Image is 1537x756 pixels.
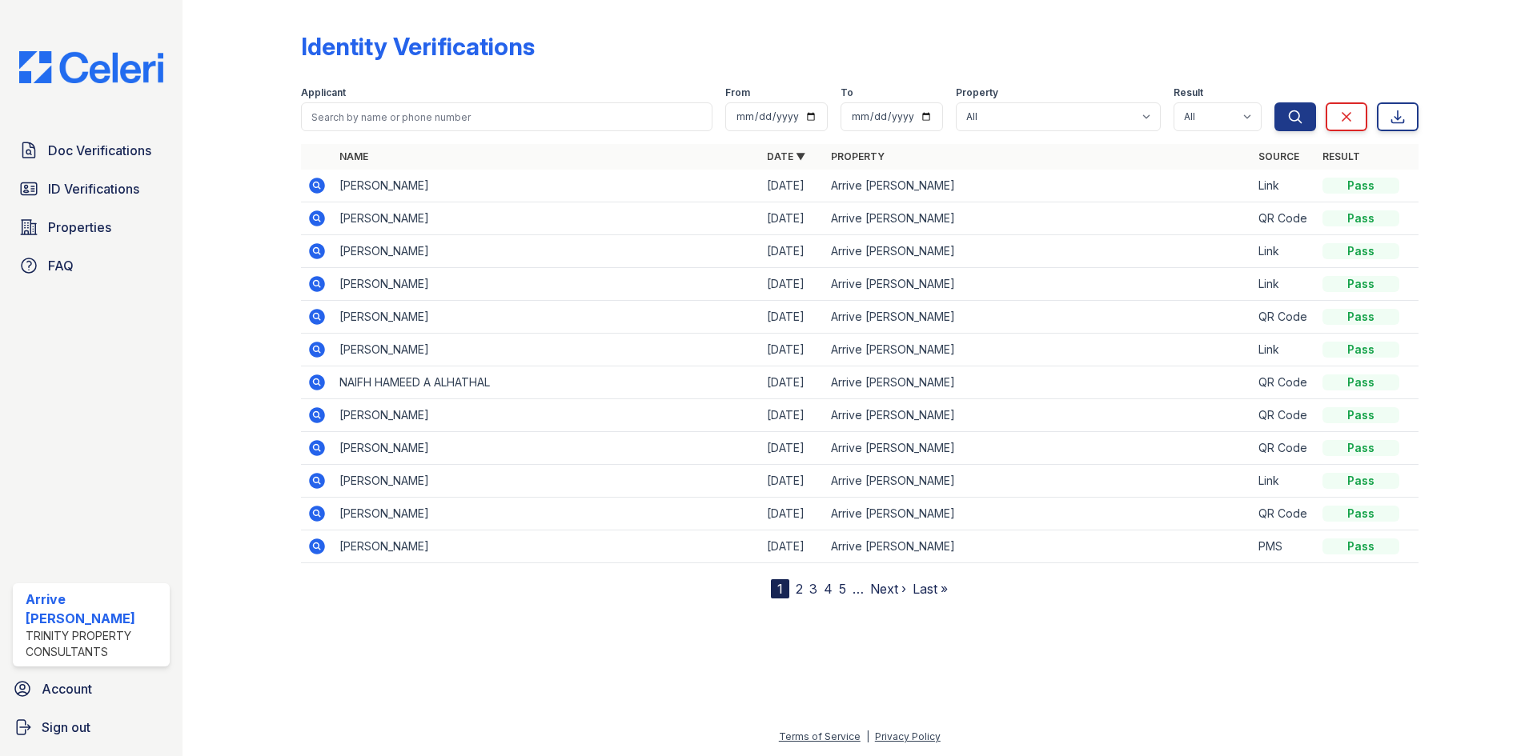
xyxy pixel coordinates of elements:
td: [PERSON_NAME] [333,432,760,465]
img: CE_Logo_Blue-a8612792a0a2168367f1c8372b55b34899dd931a85d93a1a3d3e32e68fde9ad4.png [6,51,176,83]
td: [PERSON_NAME] [333,498,760,530]
span: FAQ [48,256,74,275]
div: Arrive [PERSON_NAME] [26,590,163,628]
a: Privacy Policy [875,730,941,742]
td: Arrive [PERSON_NAME] [825,366,1252,399]
td: [PERSON_NAME] [333,301,760,334]
span: … [853,579,864,598]
span: Properties [48,218,111,237]
td: [PERSON_NAME] [333,465,760,498]
td: [DATE] [760,366,825,399]
span: Doc Verifications [48,141,151,160]
td: [DATE] [760,170,825,202]
td: [DATE] [760,268,825,301]
td: QR Code [1252,432,1316,465]
div: Pass [1322,407,1399,423]
a: Account [6,673,176,705]
td: Arrive [PERSON_NAME] [825,235,1252,268]
div: Pass [1322,374,1399,390]
a: Result [1322,150,1360,162]
td: QR Code [1252,498,1316,530]
a: Terms of Service [779,730,861,742]
div: Pass [1322,243,1399,259]
div: Pass [1322,506,1399,522]
td: [PERSON_NAME] [333,268,760,301]
div: Pass [1322,473,1399,489]
a: 5 [839,581,846,597]
td: Arrive [PERSON_NAME] [825,465,1252,498]
td: Link [1252,268,1316,301]
a: 4 [824,581,833,597]
td: Link [1252,334,1316,366]
td: [DATE] [760,498,825,530]
span: ID Verifications [48,179,139,198]
div: Pass [1322,178,1399,194]
td: Link [1252,170,1316,202]
a: Property [831,150,885,162]
div: | [866,730,869,742]
td: [DATE] [760,202,825,235]
td: Arrive [PERSON_NAME] [825,170,1252,202]
td: NAIFH HAMEED A ALHATHAL [333,366,760,399]
td: [PERSON_NAME] [333,334,760,366]
td: [DATE] [760,530,825,563]
td: [PERSON_NAME] [333,202,760,235]
span: Account [42,679,92,698]
td: [PERSON_NAME] [333,530,760,563]
td: [DATE] [760,432,825,465]
div: Pass [1322,440,1399,456]
td: PMS [1252,530,1316,563]
a: Doc Verifications [13,134,170,166]
td: [PERSON_NAME] [333,170,760,202]
td: [DATE] [760,399,825,432]
a: Date ▼ [767,150,805,162]
td: Link [1252,465,1316,498]
label: Property [956,86,998,99]
td: Arrive [PERSON_NAME] [825,432,1252,465]
td: [DATE] [760,465,825,498]
div: Identity Verifications [301,32,535,61]
td: Arrive [PERSON_NAME] [825,268,1252,301]
td: Arrive [PERSON_NAME] [825,334,1252,366]
td: [PERSON_NAME] [333,235,760,268]
a: ID Verifications [13,173,170,205]
td: [DATE] [760,301,825,334]
td: Link [1252,235,1316,268]
td: QR Code [1252,366,1316,399]
span: Sign out [42,718,90,737]
div: Pass [1322,276,1399,292]
label: From [725,86,750,99]
label: Applicant [301,86,346,99]
td: Arrive [PERSON_NAME] [825,530,1252,563]
label: To [841,86,853,99]
input: Search by name or phone number [301,102,712,131]
td: QR Code [1252,301,1316,334]
td: [DATE] [760,334,825,366]
a: Source [1258,150,1299,162]
a: 3 [809,581,817,597]
td: Arrive [PERSON_NAME] [825,399,1252,432]
a: 2 [796,581,803,597]
td: Arrive [PERSON_NAME] [825,202,1252,235]
label: Result [1174,86,1203,99]
div: Pass [1322,538,1399,554]
div: 1 [771,579,789,598]
a: Next › [870,581,906,597]
a: Last » [913,581,948,597]
td: QR Code [1252,202,1316,235]
div: Trinity Property Consultants [26,628,163,660]
div: Pass [1322,309,1399,325]
td: [DATE] [760,235,825,268]
td: QR Code [1252,399,1316,432]
td: [PERSON_NAME] [333,399,760,432]
a: Properties [13,211,170,243]
div: Pass [1322,342,1399,358]
a: Name [339,150,368,162]
a: Sign out [6,711,176,743]
td: Arrive [PERSON_NAME] [825,301,1252,334]
div: Pass [1322,210,1399,226]
a: FAQ [13,250,170,282]
td: Arrive [PERSON_NAME] [825,498,1252,530]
